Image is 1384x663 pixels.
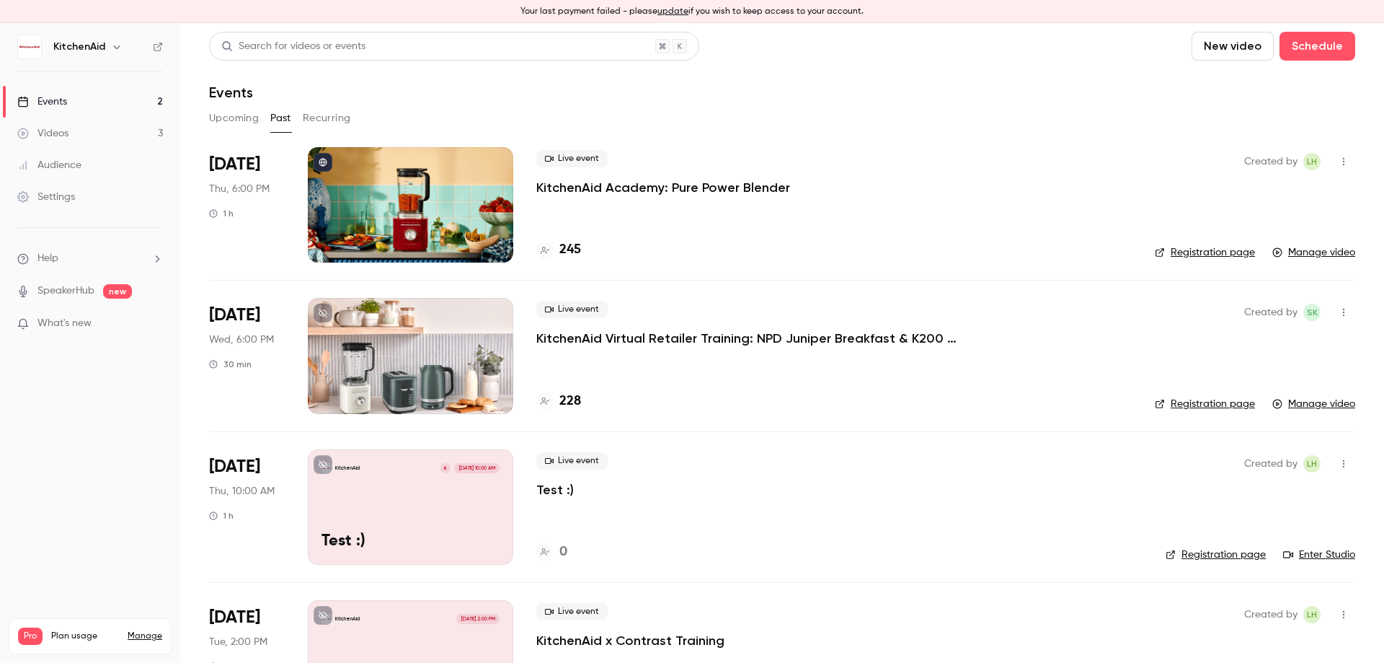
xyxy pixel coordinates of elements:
[209,359,252,370] div: 30 min
[559,543,567,562] h4: 0
[209,107,259,130] button: Upcoming
[53,40,105,54] h6: KitchenAid
[536,603,608,620] span: Live event
[209,153,260,176] span: [DATE]
[454,463,499,473] span: [DATE] 10:00 AM
[37,251,58,266] span: Help
[536,150,608,167] span: Live event
[440,462,451,474] div: B
[209,635,267,649] span: Tue, 2:00 PM
[559,392,581,411] h4: 228
[17,251,163,266] li: help-dropdown-opener
[536,301,608,318] span: Live event
[536,481,574,499] a: Test :)
[1283,548,1355,562] a: Enter Studio
[17,158,81,172] div: Audience
[536,632,724,649] a: KitchenAid x Contrast Training
[209,333,274,347] span: Wed, 6:00 PM
[559,240,581,260] h4: 245
[209,606,260,629] span: [DATE]
[17,126,68,141] div: Videos
[1307,153,1317,170] span: LH
[1307,304,1318,321] span: sk
[209,182,270,196] span: Thu, 6:00 PM
[128,631,162,642] a: Manage
[18,35,41,58] img: KitchenAid
[146,317,163,330] iframe: Noticeable Trigger
[18,628,43,645] span: Pro
[335,465,360,472] p: KitchenAid
[335,615,360,623] p: KitchenAid
[1272,397,1355,411] a: Manage video
[536,330,969,347] a: KitchenAid Virtual Retailer Training: NPD Juniper Breakfast & K200 Pure Power Blender
[1244,606,1297,623] span: Created by
[1155,397,1255,411] a: Registration page
[1244,153,1297,170] span: Created by
[536,392,581,411] a: 228
[209,147,285,263] div: Sep 18 Thu, 6:00 PM (Australia/Sydney)
[1303,304,1321,321] span: stephanie korlevska
[209,455,260,478] span: [DATE]
[1166,548,1266,562] a: Registration page
[308,449,513,565] a: Test :)KitchenAidB[DATE] 10:00 AMTest :)
[536,240,581,260] a: 245
[536,179,790,196] a: KitchenAid Academy: Pure Power Blender
[209,449,285,565] div: Jul 17 Thu, 10:00 AM (Australia/Sydney)
[1303,153,1321,170] span: Leyna Hoang
[1192,32,1274,61] button: New video
[1303,455,1321,473] span: Leyna Hoang
[1155,245,1255,260] a: Registration page
[1272,245,1355,260] a: Manage video
[1303,606,1321,623] span: Leyna Hoang
[51,631,119,642] span: Plan usage
[1307,606,1317,623] span: LH
[456,614,499,624] span: [DATE] 2:00 PM
[1244,455,1297,473] span: Created by
[37,316,92,331] span: What's new
[17,95,67,109] div: Events
[209,304,260,327] span: [DATE]
[321,532,500,551] p: Test :)
[209,298,285,413] div: Aug 27 Wed, 6:00 PM (Australia/Sydney)
[17,190,75,204] div: Settings
[1244,304,1297,321] span: Created by
[536,452,608,470] span: Live event
[103,284,132,299] span: new
[270,107,291,130] button: Past
[1307,455,1317,473] span: LH
[209,510,234,522] div: 1 h
[37,284,94,299] a: SpeakerHub
[209,208,234,219] div: 1 h
[657,5,688,18] button: update
[209,84,253,101] h1: Events
[536,543,567,562] a: 0
[209,484,275,499] span: Thu, 10:00 AM
[221,39,365,54] div: Search for videos or events
[1279,32,1355,61] button: Schedule
[303,107,351,130] button: Recurring
[520,5,864,18] p: Your last payment failed - please if you wish to keep access to your account.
